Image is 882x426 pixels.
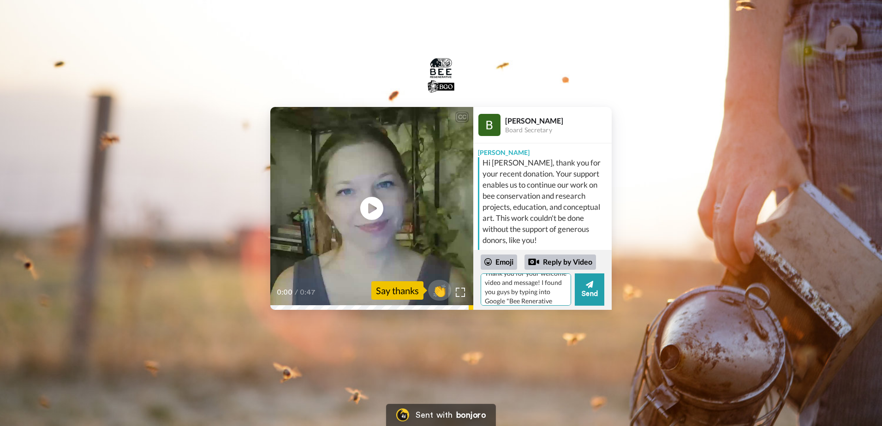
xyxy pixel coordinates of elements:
[505,116,611,125] div: [PERSON_NAME]
[505,126,611,134] div: Board Secretary
[456,288,465,297] img: Full screen
[371,281,423,300] div: Say thanks
[295,287,298,298] span: /
[473,143,612,157] div: [PERSON_NAME]
[524,254,596,270] div: Reply by Video
[428,283,451,298] span: 👏
[575,273,604,306] button: Send
[277,287,293,298] span: 0:00
[483,157,609,246] div: Hi [PERSON_NAME], thank you for your recent donation. Your support enables us to continue our wor...
[300,287,316,298] span: 0:47
[478,114,501,136] img: Profile Image
[456,112,468,122] div: CC
[428,280,451,301] button: 👏
[481,254,517,269] div: Emoji
[528,256,539,267] div: Reply by Video
[481,273,571,306] textarea: Hey [PERSON_NAME] 😊 Thank you for your welcome video and message! I found you guys by typing into...
[426,56,456,93] img: Bee Girl Organization logo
